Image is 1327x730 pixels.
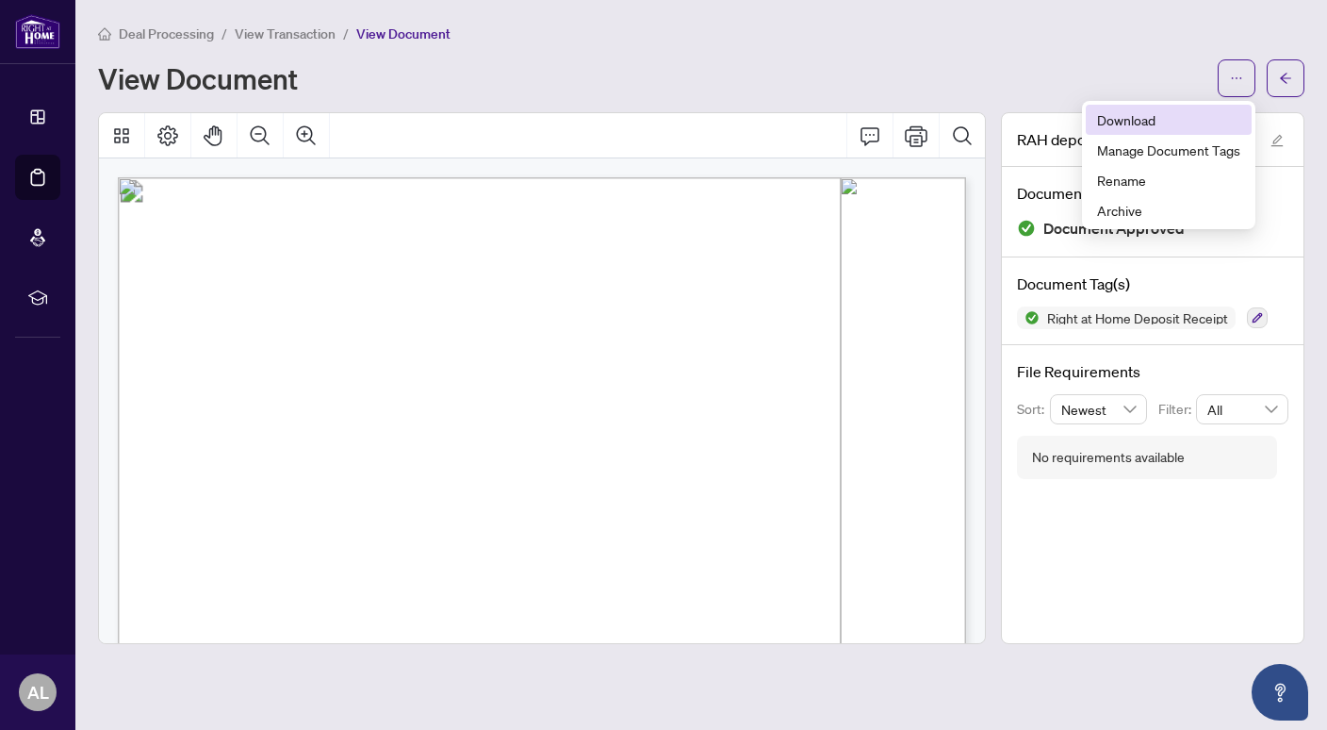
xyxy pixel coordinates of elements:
[221,23,227,44] li: /
[1040,311,1236,324] span: Right at Home Deposit Receipt
[15,14,60,49] img: logo
[1017,219,1036,238] img: Document Status
[343,23,349,44] li: /
[1032,447,1185,468] div: No requirements available
[1097,109,1240,130] span: Download
[235,25,336,42] span: View Transaction
[1043,216,1185,241] span: Document Approved
[1097,200,1240,221] span: Archive
[1017,307,1040,329] img: Status Icon
[1061,395,1137,423] span: Newest
[1097,140,1240,160] span: Manage Document Tags
[1270,134,1284,147] span: edit
[1097,170,1240,191] span: Rename
[1230,72,1243,85] span: ellipsis
[1017,360,1288,383] h4: File Requirements
[1207,395,1277,423] span: All
[356,25,451,42] span: View Document
[1252,664,1308,721] button: Open asap
[27,679,49,705] span: AL
[1017,128,1179,151] span: RAH deposit receipt.pdf
[1158,399,1196,420] p: Filter:
[1279,72,1292,85] span: arrow-left
[98,63,298,93] h1: View Document
[1017,399,1050,420] p: Sort:
[98,27,111,41] span: home
[119,25,214,42] span: Deal Processing
[1017,273,1288,295] h4: Document Tag(s)
[1017,182,1288,205] h4: Document Status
